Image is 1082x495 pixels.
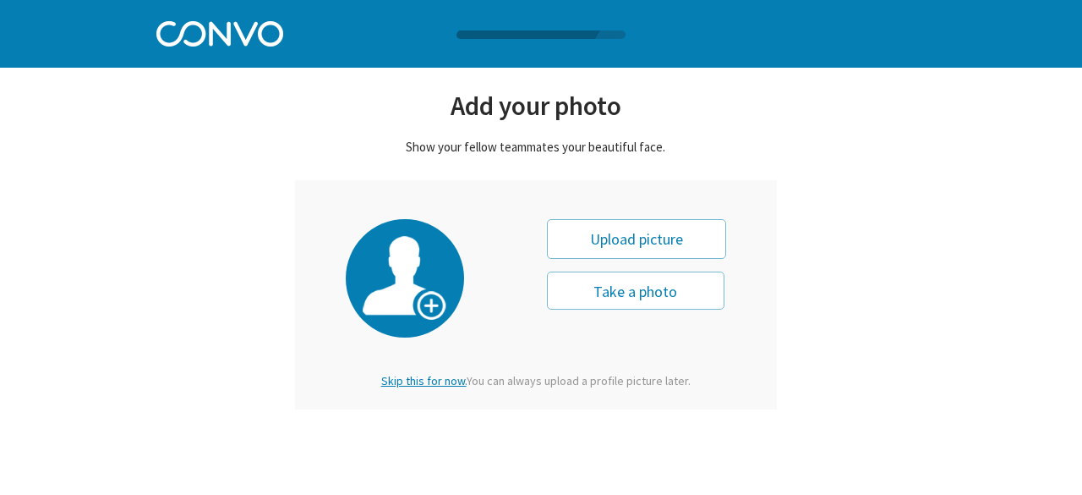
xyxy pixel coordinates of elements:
div: Show your fellow teammates your beautiful face. [295,139,777,155]
div: Upload picture [547,219,726,259]
img: profile-picture.png [363,236,447,322]
button: Take a photo [547,272,724,310]
div: You can always upload a profile picture later. [367,373,705,388]
span: Skip this for now. [381,373,467,388]
div: Add your photo [295,89,777,122]
img: Convo Logo [156,17,283,47]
